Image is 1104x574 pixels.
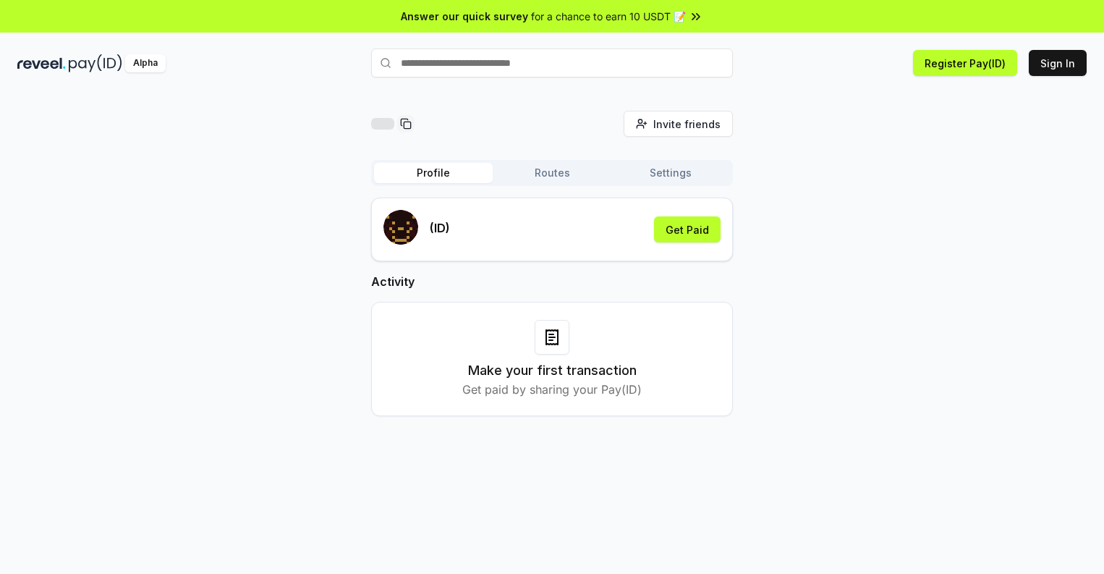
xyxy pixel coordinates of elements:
[493,163,611,183] button: Routes
[125,54,166,72] div: Alpha
[374,163,493,183] button: Profile
[611,163,730,183] button: Settings
[462,381,642,398] p: Get paid by sharing your Pay(ID)
[69,54,122,72] img: pay_id
[1029,50,1087,76] button: Sign In
[653,117,721,132] span: Invite friends
[430,219,450,237] p: (ID)
[531,9,686,24] span: for a chance to earn 10 USDT 📝
[401,9,528,24] span: Answer our quick survey
[624,111,733,137] button: Invite friends
[913,50,1017,76] button: Register Pay(ID)
[17,54,66,72] img: reveel_dark
[371,273,733,290] h2: Activity
[468,360,637,381] h3: Make your first transaction
[654,216,721,242] button: Get Paid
